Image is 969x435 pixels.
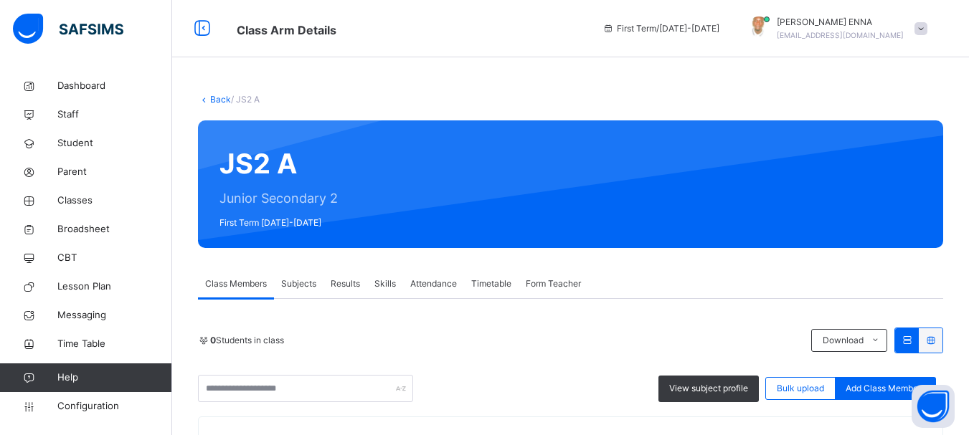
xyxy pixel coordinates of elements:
[210,335,216,345] b: 0
[57,308,172,322] span: Messaging
[13,14,123,44] img: safsims
[734,16,935,42] div: EMMANUEL ENNA
[57,399,171,414] span: Configuration
[281,277,316,290] span: Subjects
[57,371,171,385] span: Help
[57,165,172,179] span: Parent
[471,277,511,290] span: Timetable
[912,385,955,428] button: Open asap
[57,136,172,150] span: Student
[669,382,748,395] span: View subject profile
[57,251,172,265] span: CBT
[602,22,719,35] span: session/term information
[823,334,864,347] span: Download
[57,107,172,122] span: Staff
[57,337,172,351] span: Time Table
[231,94,260,105] span: / JS2 A
[526,277,581,290] span: Form Teacher
[410,277,457,290] span: Attendance
[210,334,284,347] span: Students in class
[210,94,231,105] a: Back
[777,382,824,395] span: Bulk upload
[205,277,267,290] span: Class Members
[57,222,172,236] span: Broadsheet
[57,279,172,294] span: Lesson Plan
[57,79,172,93] span: Dashboard
[777,31,904,39] span: [EMAIL_ADDRESS][DOMAIN_NAME]
[237,23,336,37] span: Class Arm Details
[846,382,925,395] span: Add Class Members
[374,277,396,290] span: Skills
[331,277,360,290] span: Results
[777,16,904,29] span: [PERSON_NAME] ENNA
[57,193,172,208] span: Classes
